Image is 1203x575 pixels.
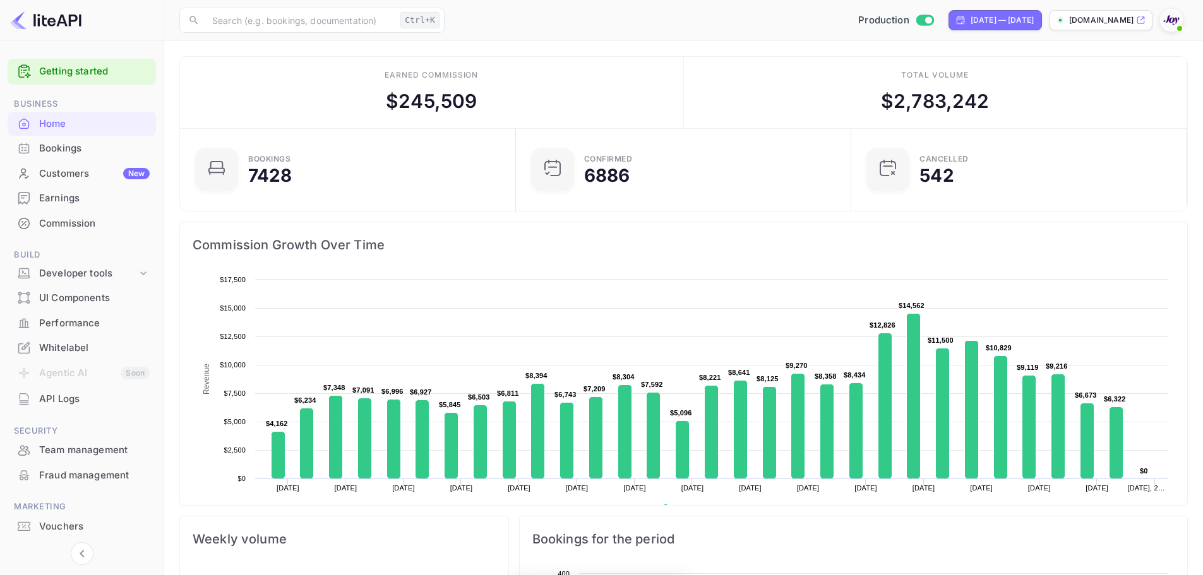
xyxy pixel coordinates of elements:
div: Bookings [248,155,290,163]
img: LiteAPI logo [10,10,81,30]
span: Commission Growth Over Time [193,235,1175,255]
text: [DATE] [1028,484,1051,492]
text: $9,216 [1046,362,1068,370]
a: UI Components [8,286,156,309]
span: Weekly volume [193,529,496,549]
text: $5,000 [224,418,246,425]
div: Vouchers [39,519,150,534]
div: UI Components [39,291,150,305]
text: $6,811 [497,389,519,397]
text: [DATE] [739,484,762,492]
text: $11,500 [928,336,954,344]
text: [DATE] [854,484,877,492]
div: Total volume [901,69,969,81]
a: Fraud management [8,463,156,487]
text: $8,125 [757,375,779,382]
text: $7,091 [352,386,374,394]
div: 542 [919,167,954,184]
text: $15,000 [220,304,246,312]
text: $8,394 [525,372,548,379]
text: $0 [1140,467,1148,475]
div: Commission [39,216,150,231]
div: Fraud management [8,463,156,488]
text: $6,503 [468,393,490,401]
div: Performance [39,316,150,331]
text: $6,673 [1075,391,1097,399]
div: Click to change the date range period [949,10,1042,30]
a: Performance [8,311,156,335]
div: Customers [39,167,150,181]
a: Getting started [39,64,150,79]
text: $0 [237,475,246,482]
div: Whitelabel [39,341,150,355]
a: Earnings [8,186,156,210]
div: 7428 [248,167,292,184]
div: Performance [8,311,156,336]
a: Home [8,112,156,135]
text: [DATE], 2… [1128,484,1165,492]
text: [DATE] [450,484,473,492]
text: $8,304 [613,373,635,381]
span: Bookings for the period [532,529,1175,549]
text: $4,162 [266,420,288,427]
text: $12,500 [220,333,246,340]
text: [DATE] [623,484,646,492]
div: 6886 [584,167,630,184]
div: Commission [8,211,156,236]
text: $6,743 [554,391,577,398]
div: Earnings [8,186,156,211]
text: $7,500 [224,389,246,397]
text: Revenue [202,364,211,394]
text: $8,221 [699,374,721,381]
text: $9,270 [786,362,808,369]
text: $6,927 [410,388,432,396]
div: Ctrl+K [400,12,440,28]
text: $5,845 [439,401,461,408]
span: Business [8,97,156,111]
div: CustomersNew [8,162,156,186]
text: [DATE] [797,484,820,492]
text: [DATE] [566,484,589,492]
div: Confirmed [584,155,633,163]
div: Home [8,112,156,136]
div: Bookings [8,136,156,161]
input: Search (e.g. bookings, documentation) [205,8,395,33]
div: API Logs [8,387,156,412]
text: $17,500 [220,276,246,283]
div: Earned commission [385,69,478,81]
a: CustomersNew [8,162,156,185]
text: $7,209 [584,385,606,393]
text: [DATE] [913,484,935,492]
text: Revenue [674,504,706,513]
text: [DATE] [277,484,299,492]
text: [DATE] [1086,484,1108,492]
div: UI Components [8,286,156,311]
div: Developer tools [39,266,137,281]
text: [DATE] [335,484,357,492]
div: Getting started [8,59,156,85]
a: Commission [8,211,156,235]
text: $8,641 [728,369,750,376]
div: Developer tools [8,263,156,285]
text: $8,434 [844,371,866,379]
div: Fraud management [39,468,150,483]
div: Switch to Sandbox mode [853,13,938,28]
div: Team management [8,438,156,463]
text: [DATE] [681,484,704,492]
text: $10,000 [220,361,246,369]
div: Team management [39,443,150,458]
a: API Logs [8,387,156,410]
span: Security [8,424,156,438]
text: [DATE] [508,484,530,492]
div: $ 245,509 [386,87,477,116]
text: $6,234 [294,396,316,404]
button: Collapse navigation [71,542,93,565]
text: $6,322 [1104,395,1126,403]
a: Team management [8,438,156,461]
div: Whitelabel [8,336,156,360]
a: Whitelabel [8,336,156,359]
div: Bookings [39,141,150,156]
a: Bookings [8,136,156,160]
text: [DATE] [392,484,415,492]
text: $12,826 [870,321,895,329]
